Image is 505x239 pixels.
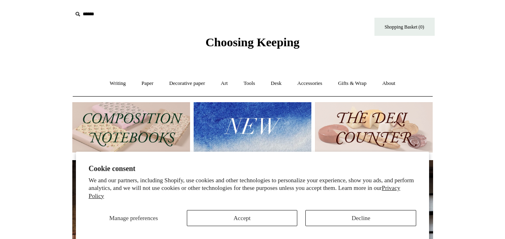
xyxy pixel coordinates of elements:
[264,73,289,94] a: Desk
[109,215,158,221] span: Manage preferences
[305,210,416,226] button: Decline
[72,102,190,152] img: 202302 Composition ledgers.jpg__PID:69722ee6-fa44-49dd-a067-31375e5d54ec
[205,35,299,49] span: Choosing Keeping
[205,42,299,47] a: Choosing Keeping
[315,102,433,152] img: The Deli Counter
[236,73,262,94] a: Tools
[102,73,133,94] a: Writing
[134,73,161,94] a: Paper
[290,73,329,94] a: Accessories
[187,210,298,226] button: Accept
[89,185,401,199] a: Privacy Policy
[162,73,212,94] a: Decorative paper
[331,73,374,94] a: Gifts & Wrap
[89,165,417,173] h2: Cookie consent
[89,177,417,200] p: We and our partners, including Shopify, use cookies and other technologies to personalize your ex...
[374,18,435,36] a: Shopping Basket (0)
[214,73,235,94] a: Art
[194,102,311,152] img: New.jpg__PID:f73bdf93-380a-4a35-bcfe-7823039498e1
[89,210,179,226] button: Manage preferences
[375,73,403,94] a: About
